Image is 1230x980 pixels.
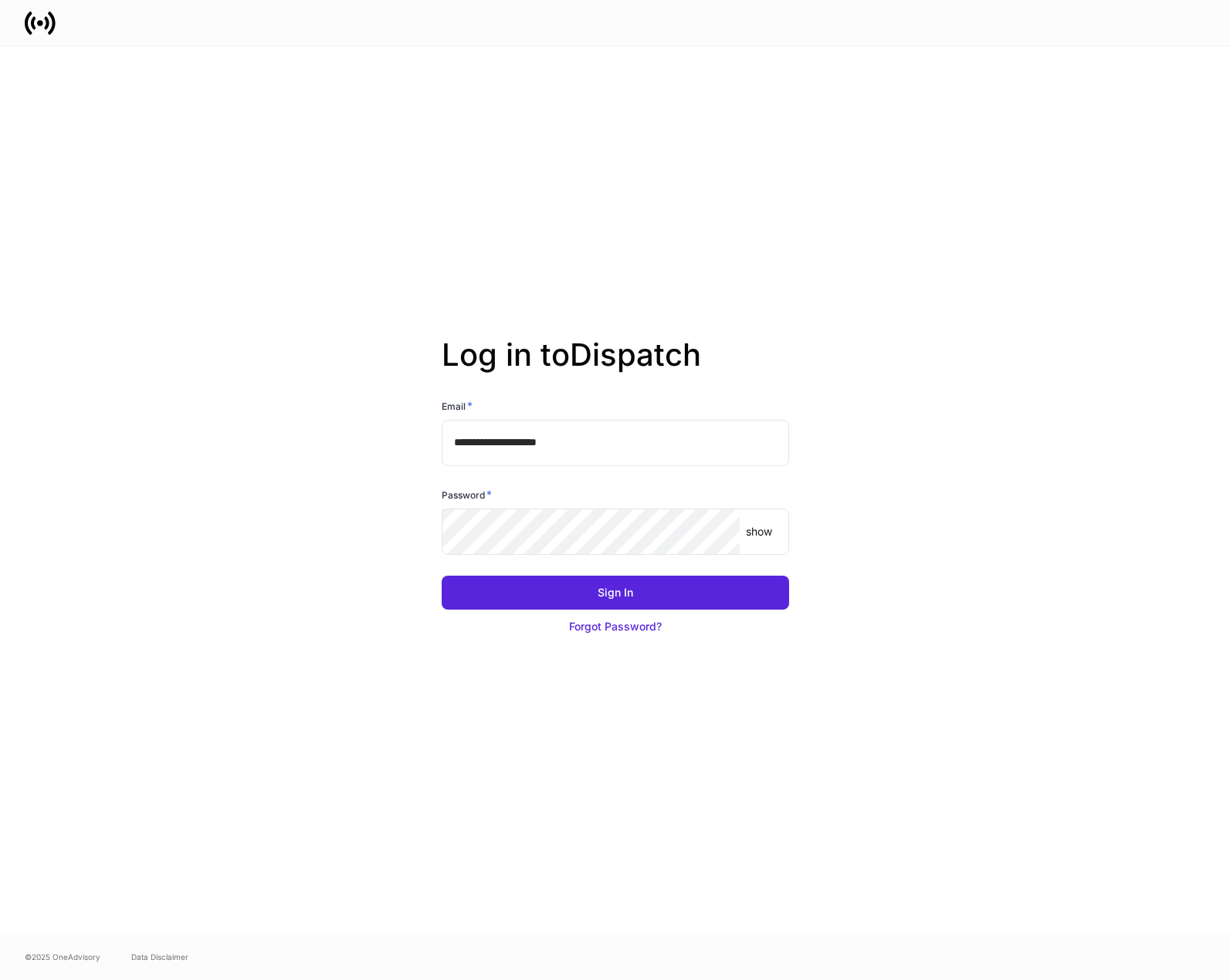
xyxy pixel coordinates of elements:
h6: Email [442,398,473,414]
button: Sign In [442,576,789,610]
p: show [746,524,772,539]
div: Sign In [598,585,633,600]
a: Data Disclaimer [131,951,188,963]
div: Forgot Password? [569,619,662,634]
span: © 2025 OneAdvisory [25,951,100,963]
h2: Log in to Dispatch [442,336,789,398]
button: Forgot Password? [442,610,789,644]
h6: Password [442,487,492,502]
